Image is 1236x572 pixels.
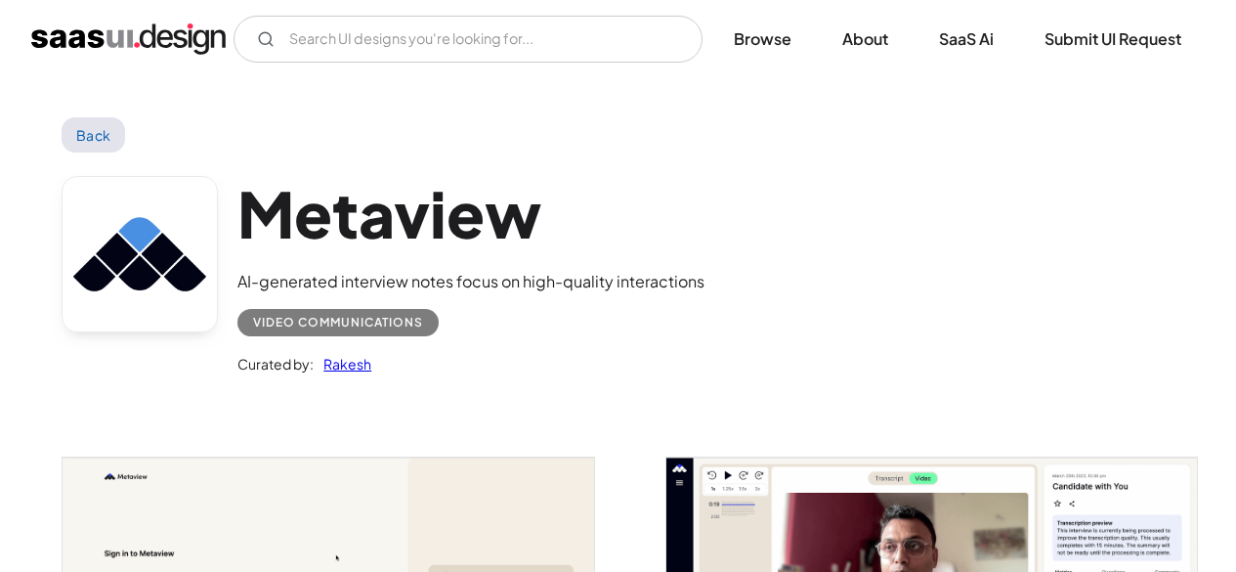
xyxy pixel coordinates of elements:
[237,352,314,375] div: Curated by:
[31,23,226,55] a: home
[819,18,912,61] a: About
[710,18,815,61] a: Browse
[916,18,1017,61] a: SaaS Ai
[314,352,371,375] a: Rakesh
[237,270,704,293] div: AI-generated interview notes focus on high-quality interactions
[234,16,703,63] input: Search UI designs you're looking for...
[234,16,703,63] form: Email Form
[62,117,125,153] a: Back
[237,176,704,251] h1: Metaview
[1021,18,1205,61] a: Submit UI Request
[253,311,423,334] div: Video Communications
